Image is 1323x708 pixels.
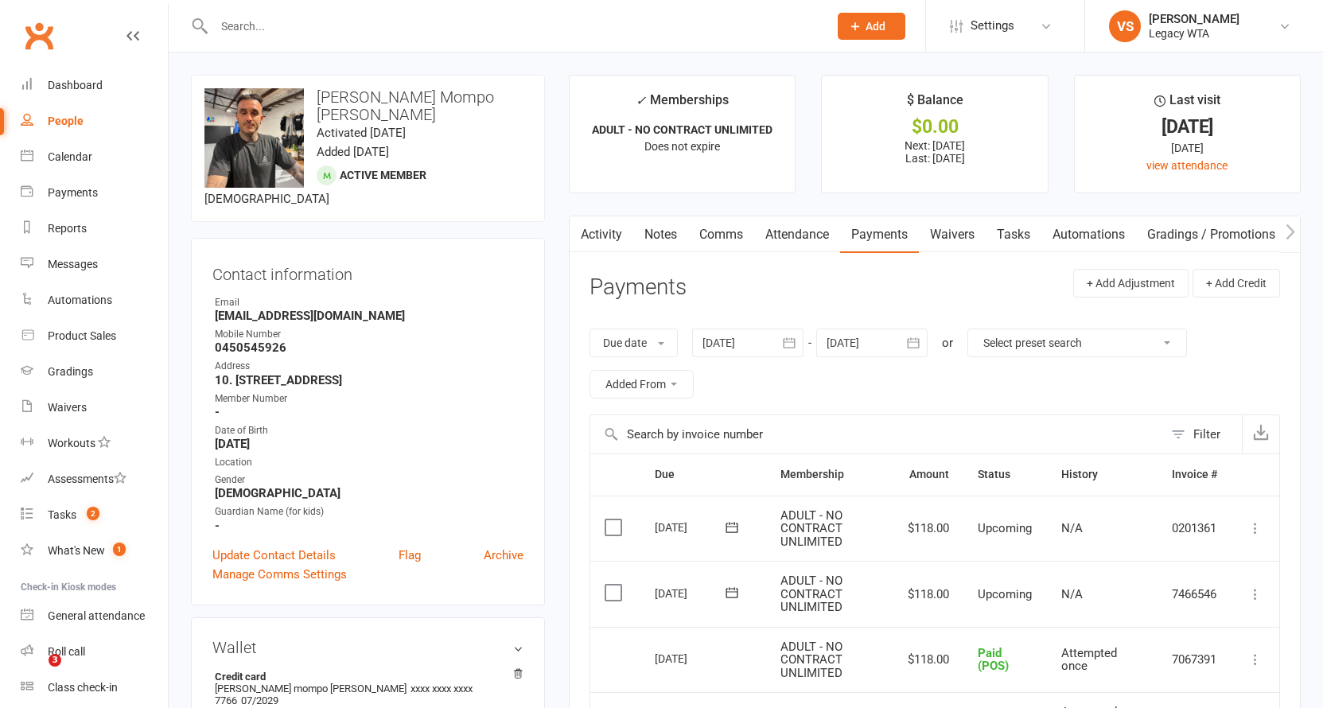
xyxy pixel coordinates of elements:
a: Archive [484,546,523,565]
div: [DATE] [1089,139,1286,157]
button: Add [838,13,905,40]
strong: [DATE] [215,437,523,451]
div: Payments [48,186,98,199]
div: Workouts [48,437,95,449]
span: 1 [113,543,126,556]
a: Gradings / Promotions [1136,216,1286,253]
a: Notes [633,216,688,253]
div: What's New [48,544,105,557]
td: 7067391 [1158,627,1232,693]
th: Due [640,454,766,495]
strong: - [215,405,523,419]
a: Tasks [986,216,1041,253]
a: Workouts [21,426,168,461]
span: Active member [340,169,426,181]
a: Update Contact Details [212,546,336,565]
span: Upcoming [978,521,1032,535]
div: Mobile Number [215,327,523,342]
a: Payments [840,216,919,253]
div: Assessments [48,473,126,485]
div: [DATE] [655,515,728,539]
a: Flag [399,546,421,565]
div: [PERSON_NAME] [1149,12,1239,26]
div: Calendar [48,150,92,163]
button: Due date [590,329,678,357]
span: 07/2029 [241,694,278,706]
h3: [PERSON_NAME] Mompo [PERSON_NAME] [204,88,531,123]
strong: ADULT - NO CONTRACT UNLIMITED [592,123,772,136]
a: view attendance [1146,159,1228,172]
button: Filter [1163,415,1242,453]
div: $ Balance [907,90,963,119]
h3: Wallet [212,639,523,656]
a: Calendar [21,139,168,175]
div: Member Number [215,391,523,407]
div: $0.00 [836,119,1033,135]
span: 3 [49,654,61,667]
div: Dashboard [48,79,103,91]
div: Filter [1193,425,1220,444]
strong: [DEMOGRAPHIC_DATA] [215,486,523,500]
button: + Add Adjustment [1073,269,1189,298]
span: Upcoming [978,587,1032,601]
div: Date of Birth [215,423,523,438]
i: ✓ [636,93,646,108]
span: ADULT - NO CONTRACT UNLIMITED [780,508,842,549]
span: Add [866,20,885,33]
div: Class check-in [48,681,118,694]
time: Added [DATE] [317,145,389,159]
span: [DEMOGRAPHIC_DATA] [204,192,329,206]
div: Memberships [636,90,729,119]
strong: Credit card [215,671,516,683]
span: ADULT - NO CONTRACT UNLIMITED [780,640,842,680]
a: Automations [21,282,168,318]
strong: - [215,519,523,533]
span: xxxx xxxx xxxx 7766 [215,683,473,706]
a: Assessments [21,461,168,497]
a: General attendance kiosk mode [21,598,168,634]
div: [DATE] [655,646,728,671]
a: Comms [688,216,754,253]
span: 2 [87,507,99,520]
a: Waivers [919,216,986,253]
a: Product Sales [21,318,168,354]
p: Next: [DATE] Last: [DATE] [836,139,1033,165]
div: Gradings [48,365,93,378]
th: Membership [766,454,893,495]
span: N/A [1061,587,1083,601]
button: Added From [590,370,694,399]
div: Waivers [48,401,87,414]
a: Activity [570,216,633,253]
a: Waivers [21,390,168,426]
span: Attempted once [1061,646,1117,674]
td: $118.00 [893,496,963,562]
div: Product Sales [48,329,116,342]
span: Paid (POS) [978,646,1009,674]
img: image1755075905.png [204,88,304,188]
div: Roll call [48,645,85,658]
div: Legacy WTA [1149,26,1239,41]
td: 0201361 [1158,496,1232,562]
a: Reports [21,211,168,247]
div: Gender [215,473,523,488]
div: VS [1109,10,1141,42]
a: Manage Comms Settings [212,565,347,584]
div: Messages [48,258,98,270]
a: Messages [21,247,168,282]
a: Payments [21,175,168,211]
div: People [48,115,84,127]
div: Email [215,295,523,310]
a: Tasks 2 [21,497,168,533]
input: Search... [209,15,817,37]
div: or [942,333,953,352]
th: Invoice # [1158,454,1232,495]
th: Amount [893,454,963,495]
time: Activated [DATE] [317,126,406,140]
h3: Contact information [212,259,523,283]
div: Location [215,455,523,470]
a: Attendance [754,216,840,253]
a: Dashboard [21,68,168,103]
div: [DATE] [1089,119,1286,135]
th: History [1047,454,1158,495]
a: People [21,103,168,139]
